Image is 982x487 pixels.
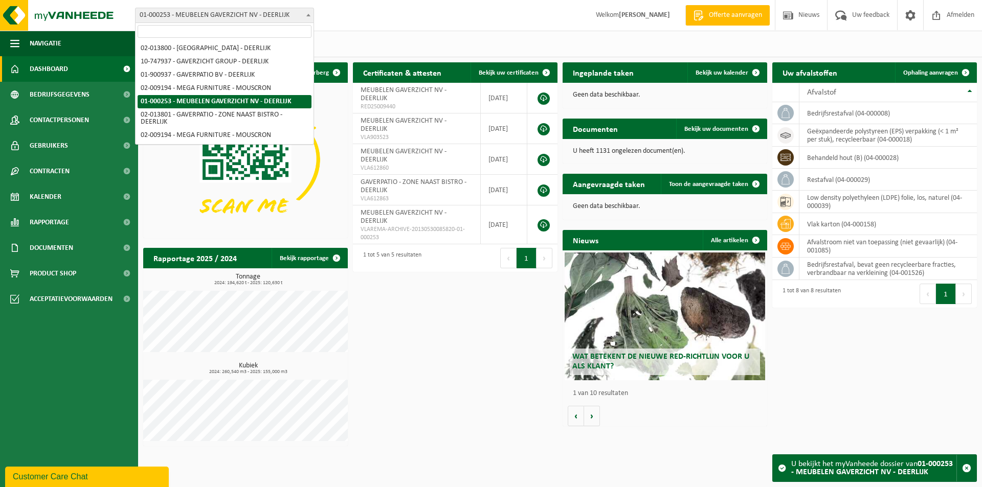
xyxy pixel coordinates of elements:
[799,235,977,258] td: afvalstroom niet van toepassing (niet gevaarlijk) (04-001085)
[799,169,977,191] td: restafval (04-000029)
[30,82,90,107] span: Bedrijfsgegevens
[30,107,89,133] span: Contactpersonen
[361,178,466,194] span: GAVERPATIO - ZONE NAAST BISTRO - DEERLIJK
[799,213,977,235] td: vlak karton (04-000158)
[563,174,655,194] h2: Aangevraagde taken
[143,83,348,236] img: Download de VHEPlus App
[799,258,977,280] td: bedrijfsrestafval, bevat geen recycleerbare fracties, verbrandbaar na verkleining (04-001526)
[361,133,473,142] span: VLA903523
[272,248,347,268] a: Bekijk rapportage
[138,108,311,129] li: 02-013801 - GAVERPATIO - ZONE NAAST BISTRO - DEERLIJK
[361,225,473,242] span: VLAREMA-ARCHIVE-20130530085820-01-000253
[563,230,609,250] h2: Nieuws
[791,460,953,476] strong: 01-000253 - MEUBELEN GAVERZICHT NV - DEERLIJK
[481,205,527,244] td: [DATE]
[361,117,447,133] span: MEUBELEN GAVERZICHT NV - DEERLIJK
[148,281,348,286] span: 2024: 194,620 t - 2025: 120,630 t
[30,56,68,82] span: Dashboard
[361,209,447,225] span: MEUBELEN GAVERZICHT NV - DEERLIJK
[500,248,517,268] button: Previous
[573,148,757,155] p: U heeft 1131 ongelezen document(en).
[30,210,69,235] span: Rapportage
[573,91,757,99] p: Geen data beschikbaar.
[481,83,527,113] td: [DATE]
[138,55,311,68] li: 10-747937 - GAVERZICHT GROUP - DEERLIJK
[136,8,314,22] span: 01-000253 - MEUBELEN GAVERZICHT NV - DEERLIJK
[661,174,766,194] a: Toon de aangevraagde taken
[807,88,836,97] span: Afvalstof
[30,133,68,158] span: Gebruikers
[619,11,670,19] strong: [PERSON_NAME]
[669,181,748,188] span: Toon de aangevraagde taken
[696,69,748,76] span: Bekijk uw kalender
[584,406,600,426] button: Volgende
[30,261,76,286] span: Product Shop
[676,119,766,139] a: Bekijk uw documenten
[903,69,958,76] span: Ophaling aanvragen
[703,230,766,250] a: Alle artikelen
[685,5,770,26] a: Offerte aanvragen
[799,102,977,124] td: bedrijfsrestafval (04-000008)
[361,164,473,172] span: VLA612860
[138,95,311,108] li: 01-000253 - MEUBELEN GAVERZICHT NV - DEERLIJK
[936,284,956,304] button: 1
[791,455,956,481] div: U bekijkt het myVanheede dossier van
[30,158,70,184] span: Contracten
[706,10,765,20] span: Offerte aanvragen
[687,62,766,83] a: Bekijk uw kalender
[148,362,348,375] h3: Kubiek
[30,286,113,312] span: Acceptatievoorwaarden
[138,42,311,55] li: 02-013800 - [GEOGRAPHIC_DATA] - DEERLIJK
[479,69,539,76] span: Bekijk uw certificaten
[135,8,314,23] span: 01-000253 - MEUBELEN GAVERZICHT NV - DEERLIJK
[956,284,972,304] button: Next
[799,191,977,213] td: low density polyethyleen (LDPE) folie, los, naturel (04-000039)
[353,62,452,82] h2: Certificaten & attesten
[895,62,976,83] a: Ophaling aanvragen
[148,273,348,286] h3: Tonnage
[565,252,765,380] a: Wat betekent de nieuwe RED-richtlijn voor u als klant?
[5,465,171,487] iframe: chat widget
[148,369,348,375] span: 2024: 260,540 m3 - 2025: 155,000 m3
[573,390,762,397] p: 1 van 10 resultaten
[298,62,347,83] button: Verberg
[138,129,311,142] li: 02-009194 - MEGA FURNITURE - MOUSCRON
[306,69,329,76] span: Verberg
[30,184,61,210] span: Kalender
[481,113,527,144] td: [DATE]
[471,62,556,83] a: Bekijk uw certificaten
[799,147,977,169] td: behandeld hout (B) (04-000028)
[143,248,247,268] h2: Rapportage 2025 / 2024
[537,248,552,268] button: Next
[481,175,527,205] td: [DATE]
[772,62,847,82] h2: Uw afvalstoffen
[138,68,311,82] li: 01-900937 - GAVERPATIO BV - DEERLIJK
[920,284,936,304] button: Previous
[30,235,73,261] span: Documenten
[563,62,644,82] h2: Ingeplande taken
[30,31,61,56] span: Navigatie
[563,119,628,138] h2: Documenten
[361,86,447,102] span: MEUBELEN GAVERZICHT NV - DEERLIJK
[138,82,311,95] li: 02-009194 - MEGA FURNITURE - MOUSCRON
[572,353,749,370] span: Wat betekent de nieuwe RED-richtlijn voor u als klant?
[568,406,584,426] button: Vorige
[361,103,473,111] span: RED25009440
[358,247,421,269] div: 1 tot 5 van 5 resultaten
[361,148,447,164] span: MEUBELEN GAVERZICHT NV - DEERLIJK
[777,283,841,305] div: 1 tot 8 van 8 resultaten
[573,203,757,210] p: Geen data beschikbaar.
[684,126,748,132] span: Bekijk uw documenten
[517,248,537,268] button: 1
[481,144,527,175] td: [DATE]
[799,124,977,147] td: geëxpandeerde polystyreen (EPS) verpakking (< 1 m² per stuk), recycleerbaar (04-000018)
[361,195,473,203] span: VLA612863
